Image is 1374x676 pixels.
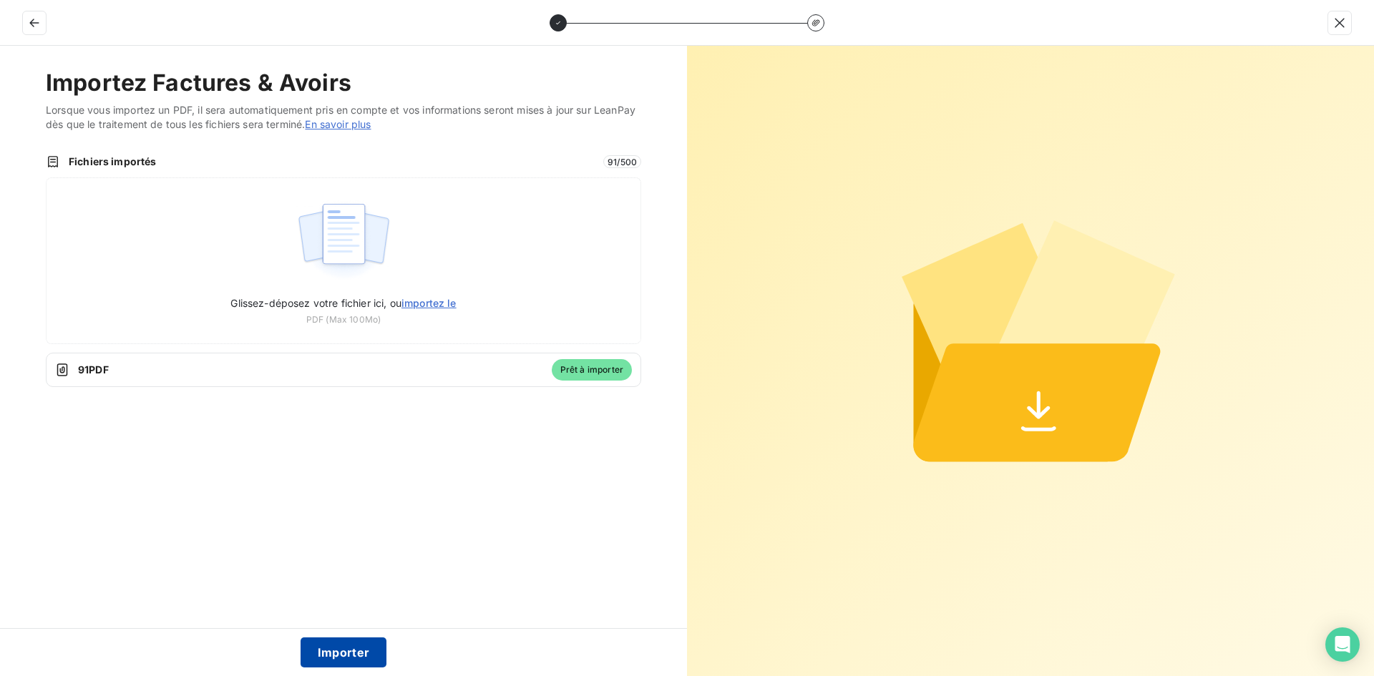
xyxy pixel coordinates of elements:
span: Prêt à importer [552,359,632,381]
span: Glissez-déposez votre fichier ici, ou [230,297,456,309]
span: Fichiers importés [69,155,595,169]
button: Importer [301,637,387,667]
span: PDF (Max 100Mo) [306,313,381,326]
div: Open Intercom Messenger [1325,627,1360,662]
span: 91 / 500 [603,155,641,168]
img: illustration [296,195,391,287]
h2: Importez Factures & Avoirs [46,69,641,97]
span: Lorsque vous importez un PDF, il sera automatiquement pris en compte et vos informations seront m... [46,103,641,132]
span: importez le [401,297,457,309]
span: 91 PDF [78,363,543,377]
a: En savoir plus [305,118,371,130]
